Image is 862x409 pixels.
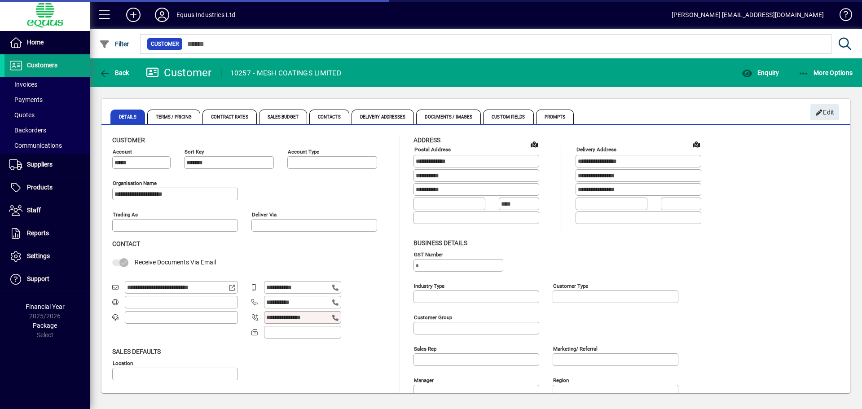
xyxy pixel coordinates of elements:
[414,345,436,352] mat-label: Sales rep
[4,123,90,138] a: Backorders
[9,111,35,119] span: Quotes
[230,66,341,80] div: 10257 - MESH COATINGS LIMITED
[414,314,452,320] mat-label: Customer group
[27,252,50,259] span: Settings
[553,282,588,289] mat-label: Customer type
[202,110,256,124] span: Contract Rates
[97,65,132,81] button: Back
[27,207,41,214] span: Staff
[309,110,349,124] span: Contacts
[113,360,133,366] mat-label: Location
[4,107,90,123] a: Quotes
[742,69,779,76] span: Enquiry
[4,268,90,290] a: Support
[527,137,541,151] a: View on map
[90,65,139,81] app-page-header-button: Back
[27,275,49,282] span: Support
[27,62,57,69] span: Customers
[99,69,129,76] span: Back
[112,240,140,247] span: Contact
[536,110,574,124] span: Prompts
[4,176,90,199] a: Products
[672,8,824,22] div: [PERSON_NAME] [EMAIL_ADDRESS][DOMAIN_NAME]
[4,245,90,268] a: Settings
[483,110,533,124] span: Custom Fields
[113,211,138,218] mat-label: Trading as
[112,136,145,144] span: Customer
[288,149,319,155] mat-label: Account Type
[4,77,90,92] a: Invoices
[26,303,65,310] span: Financial Year
[4,222,90,245] a: Reports
[113,149,132,155] mat-label: Account
[110,110,145,124] span: Details
[27,184,53,191] span: Products
[414,251,443,257] mat-label: GST Number
[416,110,481,124] span: Documents / Images
[9,81,37,88] span: Invoices
[151,40,179,48] span: Customer
[413,136,440,144] span: Address
[810,104,839,120] button: Edit
[27,39,44,46] span: Home
[414,377,434,383] mat-label: Manager
[185,149,204,155] mat-label: Sort key
[4,154,90,176] a: Suppliers
[176,8,236,22] div: Equus Industries Ltd
[798,69,853,76] span: More Options
[27,161,53,168] span: Suppliers
[553,345,598,352] mat-label: Marketing/ Referral
[739,65,781,81] button: Enquiry
[413,239,467,246] span: Business details
[4,199,90,222] a: Staff
[352,110,414,124] span: Delivery Addresses
[4,138,90,153] a: Communications
[414,282,444,289] mat-label: Industry type
[135,259,216,266] span: Receive Documents Via Email
[146,66,212,80] div: Customer
[97,36,132,52] button: Filter
[833,2,851,31] a: Knowledge Base
[796,65,855,81] button: More Options
[4,31,90,54] a: Home
[553,377,569,383] mat-label: Region
[27,229,49,237] span: Reports
[113,180,157,186] mat-label: Organisation name
[689,137,704,151] a: View on map
[9,127,46,134] span: Backorders
[4,92,90,107] a: Payments
[9,96,43,103] span: Payments
[252,211,277,218] mat-label: Deliver via
[9,142,62,149] span: Communications
[259,110,307,124] span: Sales Budget
[815,105,835,120] span: Edit
[112,348,161,355] span: Sales defaults
[147,110,201,124] span: Terms / Pricing
[148,7,176,23] button: Profile
[119,7,148,23] button: Add
[33,322,57,329] span: Package
[99,40,129,48] span: Filter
